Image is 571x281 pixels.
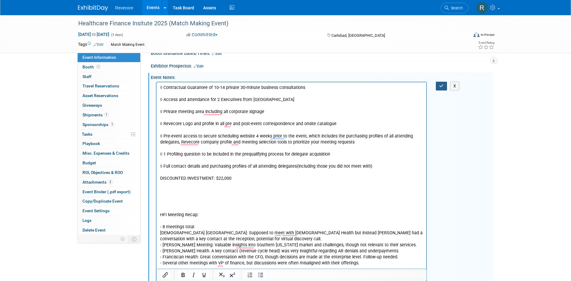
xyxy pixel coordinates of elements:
img: ExhibitDay [78,5,108,11]
div: In-Person [480,33,495,37]
span: Sponsorships [82,122,114,127]
div: Event Format [433,31,495,40]
a: Shipments1 [78,110,140,120]
a: Event Settings [78,206,140,216]
a: Giveaways [78,101,140,110]
a: Budget [78,158,140,168]
span: Staff [82,74,92,79]
button: Underline [199,271,209,279]
a: Edit [94,43,104,47]
div: Exhibitor Prospectus: [151,62,493,69]
span: Misc. Expenses & Credits [82,151,129,156]
span: Asset Reservations [82,93,118,98]
button: Numbered list [245,271,255,279]
a: Edit [194,64,203,68]
a: Delete Event [78,226,140,235]
span: Copy/Duplicate Event [82,199,123,204]
button: Insert/edit link [160,271,170,279]
a: Booth [78,62,140,72]
a: ROI, Objectives & ROO [78,168,140,177]
div: Match Making Event [109,42,146,48]
img: Rachael Sires [476,2,488,14]
a: Staff [78,72,140,81]
span: Delete Event [82,228,106,232]
button: Bullet list [256,271,266,279]
td: Toggle Event Tabs [128,235,140,243]
span: Logs [82,218,92,223]
span: Booth not reserved yet [95,65,101,69]
a: Edit [212,52,222,56]
span: Booth [82,65,101,69]
a: Sponsorships1 [78,120,140,129]
p: ◊ Contractual Guarantee of 10-14 private 30-minute business consultations ◊ Access and attendance... [4,2,267,99]
a: Attachments2 [78,178,140,187]
td: Tags [78,41,104,48]
span: ROI, Objectives & ROO [82,170,123,175]
span: Tasks [82,132,92,137]
a: Travel Reservations [78,81,140,91]
span: Event Information [82,55,116,60]
p: HFI Meeting Recap: [4,130,267,136]
div: Healthcare Finance Insitute 2025 (Match Making Event) [76,18,459,29]
a: Asset Reservations [78,91,140,100]
span: Attachments [82,180,113,185]
div: Event Notes: [151,73,493,81]
span: [DATE] [DATE] [78,32,110,37]
span: 1 [104,112,109,117]
span: Carlsbad, [GEOGRAPHIC_DATA] [331,33,385,38]
button: X [450,82,460,90]
span: Shipments [82,112,109,117]
button: Subscript [217,271,227,279]
span: to [91,32,97,37]
span: 2 [108,180,113,184]
span: 1 [110,122,114,127]
a: Event Information [78,53,140,62]
span: Revecore [115,5,133,10]
a: Tasks [78,130,140,139]
span: Event Binder (.pdf export) [82,189,131,194]
span: Giveaways [82,103,102,108]
a: Playbook [78,139,140,148]
button: Bold [178,271,188,279]
button: Italic [188,271,199,279]
img: Format-Inperson.png [473,32,479,37]
span: Travel Reservations [82,84,119,88]
td: Personalize Event Tab Strip [118,235,128,243]
span: Search [449,6,463,10]
span: (3 days) [110,33,123,37]
a: Misc. Expenses & Credits [78,149,140,158]
a: Event Binder (.pdf export) [78,187,140,197]
a: Copy/Duplicate Event [78,197,140,206]
span: Playbook [82,141,100,146]
button: Superscript [227,271,237,279]
a: Logs [78,216,140,225]
a: Search [441,3,468,13]
span: Event Settings [82,208,110,213]
div: Event Rating [478,41,494,44]
button: Committed [184,32,220,38]
span: Budget [82,160,96,165]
